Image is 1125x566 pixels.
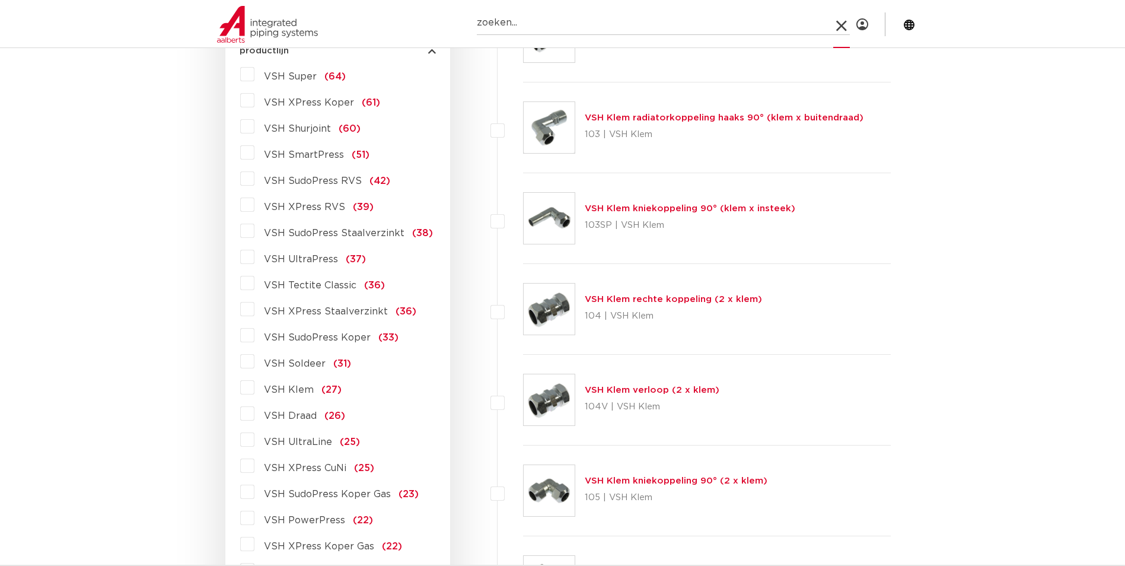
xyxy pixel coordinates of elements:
[321,385,342,395] span: (27)
[585,488,767,507] p: 105 | VSH Klem
[524,102,575,153] img: Thumbnail for VSH Klem radiatorkoppeling haaks 90° (klem x buitendraad)
[364,281,385,290] span: (36)
[339,124,361,133] span: (60)
[477,11,850,35] input: zoeken...
[585,204,795,213] a: VSH Klem kniekoppeling 90° (klem x insteek)
[346,255,366,264] span: (37)
[412,228,433,238] span: (38)
[264,516,345,525] span: VSH PowerPress
[585,216,795,235] p: 103SP | VSH Klem
[264,489,391,499] span: VSH SudoPress Koper Gas
[264,72,317,81] span: VSH Super
[369,176,390,186] span: (42)
[585,113,863,122] a: VSH Klem radiatorkoppeling haaks 90° (klem x buitendraad)
[240,46,436,55] button: productlijn
[340,437,360,447] span: (25)
[324,72,346,81] span: (64)
[353,202,374,212] span: (39)
[585,476,767,485] a: VSH Klem kniekoppeling 90° (2 x klem)
[264,463,346,473] span: VSH XPress CuNi
[264,437,332,447] span: VSH UltraLine
[378,333,399,342] span: (33)
[264,333,371,342] span: VSH SudoPress Koper
[264,124,331,133] span: VSH Shurjoint
[324,411,345,421] span: (26)
[362,98,380,107] span: (61)
[264,150,344,160] span: VSH SmartPress
[264,281,356,290] span: VSH Tectite Classic
[264,542,374,551] span: VSH XPress Koper Gas
[399,489,419,499] span: (23)
[264,411,317,421] span: VSH Draad
[524,465,575,516] img: Thumbnail for VSH Klem kniekoppeling 90° (2 x klem)
[382,542,402,551] span: (22)
[524,374,575,425] img: Thumbnail for VSH Klem verloop (2 x klem)
[264,98,354,107] span: VSH XPress Koper
[264,255,338,264] span: VSH UltraPress
[585,295,762,304] a: VSH Klem rechte koppeling (2 x klem)
[352,150,369,160] span: (51)
[585,386,719,395] a: VSH Klem verloop (2 x klem)
[333,359,351,368] span: (31)
[264,385,314,395] span: VSH Klem
[353,516,373,525] span: (22)
[354,463,374,473] span: (25)
[264,359,326,368] span: VSH Soldeer
[585,125,863,144] p: 103 | VSH Klem
[524,284,575,335] img: Thumbnail for VSH Klem rechte koppeling (2 x klem)
[585,398,719,416] p: 104V | VSH Klem
[585,307,762,326] p: 104 | VSH Klem
[396,307,416,316] span: (36)
[264,176,362,186] span: VSH SudoPress RVS
[240,46,289,55] span: productlijn
[524,193,575,244] img: Thumbnail for VSH Klem kniekoppeling 90° (klem x insteek)
[264,307,388,316] span: VSH XPress Staalverzinkt
[264,228,404,238] span: VSH SudoPress Staalverzinkt
[264,202,345,212] span: VSH XPress RVS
